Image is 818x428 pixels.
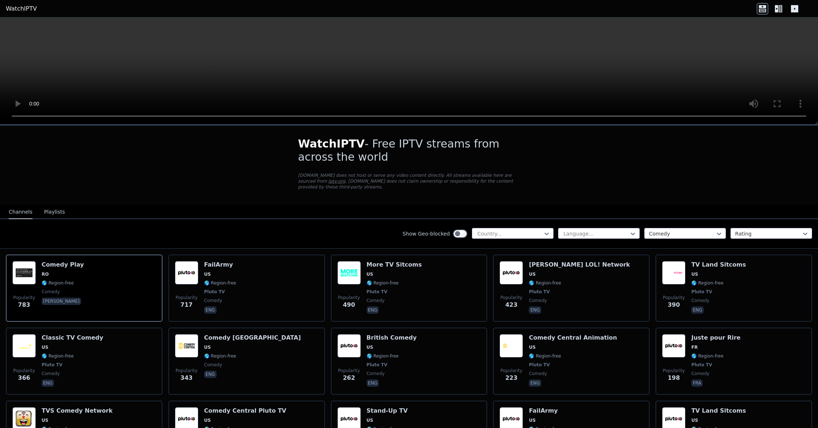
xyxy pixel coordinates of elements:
h6: Stand-Up TV [367,407,408,414]
span: US [204,344,211,350]
img: FailArmy [175,261,198,284]
p: eng [529,306,541,314]
span: 198 [668,374,680,382]
span: 🌎 Region-free [691,280,723,286]
p: [PERSON_NAME] [42,298,81,305]
span: Popularity [500,368,522,374]
h6: FailArmy [204,261,236,268]
span: comedy [204,362,222,368]
span: US [529,344,535,350]
h6: TVS Comedy Network [42,407,112,414]
span: RO [42,271,49,277]
span: 366 [18,374,30,382]
span: US [204,417,211,423]
p: eng [691,306,704,314]
span: 🌎 Region-free [529,280,561,286]
span: 🌎 Region-free [204,353,236,359]
p: eng [529,379,541,387]
span: Popularity [338,295,360,301]
span: comedy [367,371,385,377]
p: [DOMAIN_NAME] does not host or serve any video content directly. All streams available here are s... [298,172,520,190]
p: eng [367,379,379,387]
span: 🌎 Region-free [367,353,399,359]
span: FR [691,344,697,350]
span: 490 [343,301,355,309]
span: Popularity [176,368,198,374]
span: Pluto TV [529,362,550,368]
span: Popularity [500,295,522,301]
span: 343 [180,374,192,382]
span: comedy [529,298,547,303]
h1: - Free IPTV streams from across the world [298,137,520,164]
p: fra [691,379,703,387]
span: Pluto TV [204,289,225,295]
p: eng [204,371,217,378]
span: US [42,344,48,350]
span: US [529,271,535,277]
h6: Comedy Play [42,261,84,268]
span: Popularity [663,368,685,374]
button: Playlists [44,205,65,219]
h6: Comedy Central Animation [529,334,617,341]
span: US [691,271,698,277]
span: 717 [180,301,192,309]
h6: FailArmy [529,407,561,414]
span: 🌎 Region-free [204,280,236,286]
span: US [691,417,698,423]
a: WatchIPTV [6,4,37,13]
img: Comedy Central East [175,334,198,358]
button: Channels [9,205,33,219]
span: Pluto TV [529,289,550,295]
span: 🌎 Region-free [367,280,399,286]
span: Popularity [13,368,35,374]
img: Comedy Central Animation [500,334,523,358]
span: comedy [42,371,60,377]
h6: Classic TV Comedy [42,334,103,341]
p: eng [204,306,217,314]
span: Popularity [338,368,360,374]
h6: More TV Sitcoms [367,261,422,268]
p: eng [42,379,54,387]
span: US [42,417,48,423]
span: Pluto TV [691,362,712,368]
span: Popularity [176,295,198,301]
span: 262 [343,374,355,382]
span: US [367,344,373,350]
img: More TV Sitcoms [337,261,361,284]
span: WatchIPTV [298,137,365,150]
span: 223 [505,374,517,382]
span: US [529,417,535,423]
span: US [367,417,373,423]
h6: [PERSON_NAME] LOL! Network [529,261,630,268]
a: iptv-org [328,179,345,184]
h6: British Comedy [367,334,417,341]
span: Popularity [13,295,35,301]
span: comedy [367,298,385,303]
h6: TV Land Sitcoms [691,261,746,268]
span: 🌎 Region-free [529,353,561,359]
img: Classic TV Comedy [12,334,36,358]
span: comedy [42,289,60,295]
span: comedy [691,371,710,377]
span: comedy [529,371,547,377]
span: 🌎 Region-free [42,353,74,359]
h6: Comedy Central Pluto TV [204,407,286,414]
span: Pluto TV [42,362,62,368]
span: US [367,271,373,277]
span: Pluto TV [367,289,387,295]
span: 390 [668,301,680,309]
span: 423 [505,301,517,309]
span: 783 [18,301,30,309]
span: 🌎 Region-free [691,353,723,359]
p: eng [367,306,379,314]
span: Pluto TV [367,362,387,368]
label: Show Geo-blocked [402,230,450,237]
span: comedy [204,298,222,303]
span: comedy [691,298,710,303]
img: British Comedy [337,334,361,358]
h6: Comedy [GEOGRAPHIC_DATA] [204,334,301,341]
h6: Juste pour Rire [691,334,741,341]
img: Comedy Play [12,261,36,284]
img: TV Land Sitcoms [662,261,685,284]
span: Pluto TV [691,289,712,295]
